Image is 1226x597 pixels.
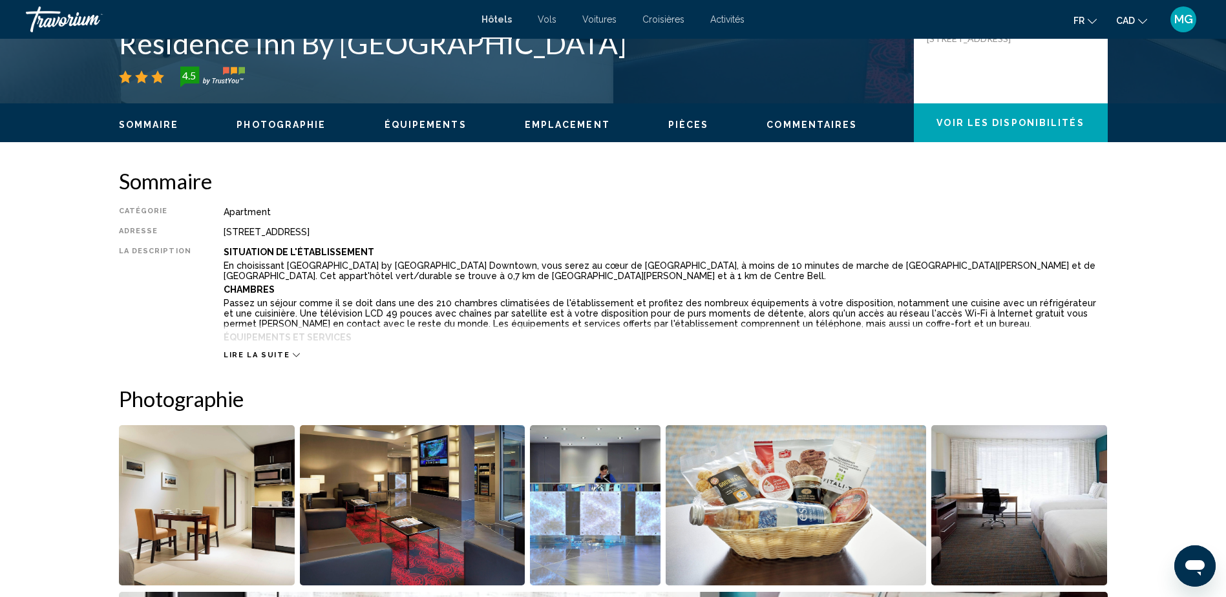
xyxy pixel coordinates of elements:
[931,424,1108,586] button: Open full-screen image slider
[119,386,1108,412] h2: Photographie
[224,227,1108,237] div: [STREET_ADDRESS]
[224,207,1108,217] div: Apartment
[224,260,1108,281] p: En choisissant [GEOGRAPHIC_DATA] by [GEOGRAPHIC_DATA] Downtown, vous serez au cœur de [GEOGRAPHIC...
[224,298,1108,329] p: Passez un séjour comme il se doit dans une des 210 chambres climatisées de l'établissement et pro...
[119,120,179,130] span: Sommaire
[119,168,1108,194] h2: Sommaire
[1174,13,1193,26] span: MG
[582,14,617,25] a: Voitures
[1116,11,1147,30] button: Change currency
[481,14,512,25] a: Hôtels
[237,119,326,131] button: Photographie
[710,14,745,25] a: Activités
[1116,16,1135,26] span: CAD
[119,207,191,217] div: Catégorie
[119,227,191,237] div: Adresse
[1167,6,1200,33] button: User Menu
[300,424,525,586] button: Open full-screen image slider
[119,424,295,586] button: Open full-screen image slider
[642,14,684,25] a: Croisières
[668,120,709,130] span: Pièces
[385,119,467,131] button: Équipements
[927,33,1030,45] p: [STREET_ADDRESS]
[766,119,857,131] button: Commentaires
[224,350,300,360] button: Lire la suite
[224,351,290,359] span: Lire la suite
[119,247,191,344] div: La description
[914,103,1108,142] button: Voir les disponibilités
[1073,11,1097,30] button: Change language
[525,119,610,131] button: Emplacement
[180,67,245,87] img: trustyou-badge-hor.svg
[530,424,661,586] button: Open full-screen image slider
[668,119,709,131] button: Pièces
[385,120,467,130] span: Équipements
[119,119,179,131] button: Sommaire
[936,118,1084,129] span: Voir les disponibilités
[224,284,275,295] b: Chambres
[237,120,326,130] span: Photographie
[1174,545,1216,587] iframe: Bouton de lancement de la fenêtre de messagerie
[176,68,202,83] div: 4.5
[538,14,556,25] a: Vols
[26,6,469,32] a: Travorium
[119,26,901,60] h1: Residence Inn By [GEOGRAPHIC_DATA]
[224,247,374,257] b: Situation De L'établissement
[666,424,926,586] button: Open full-screen image slider
[525,120,610,130] span: Emplacement
[766,120,857,130] span: Commentaires
[1073,16,1084,26] span: fr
